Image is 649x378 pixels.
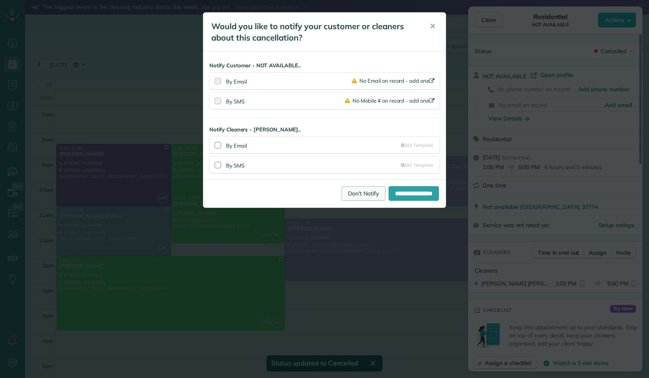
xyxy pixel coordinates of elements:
[209,126,440,133] strong: Notify Cleaners - [PERSON_NAME]..
[401,142,433,148] a: Edit Template
[226,160,401,170] div: By SMS
[211,21,418,43] h5: Would you like to notify your customer or cleaners about this cancellation?
[226,140,401,150] div: By Email
[345,97,436,104] a: No Mobile # on record - add one
[226,78,352,86] div: By Email
[430,21,436,31] span: ✕
[226,96,345,105] div: By SMS
[342,186,385,201] a: Don't Notify
[209,62,440,69] strong: Notify Customer - NOT AVAILABLE..
[401,162,433,168] a: Edit Template
[352,77,436,84] a: No Email on record - add one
